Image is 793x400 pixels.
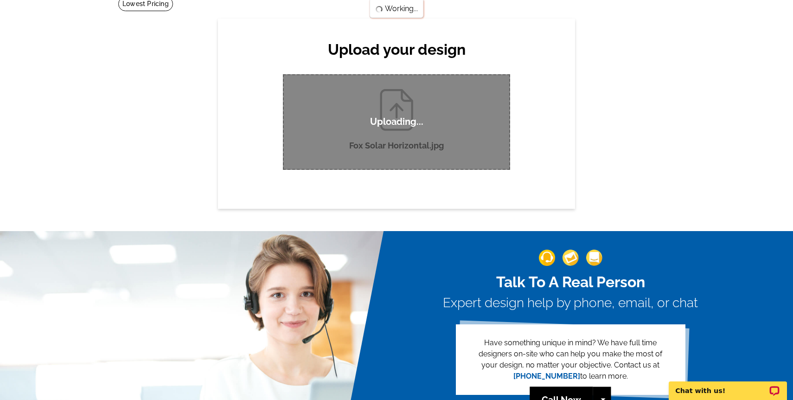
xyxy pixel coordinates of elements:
[443,273,698,291] h2: Talk To A Real Person
[563,250,579,266] img: support-img-2.png
[370,116,423,128] p: Uploading...
[663,371,793,400] iframe: LiveChat chat widget
[586,250,602,266] img: support-img-3_1.png
[513,372,580,381] a: [PHONE_NUMBER]
[539,250,555,266] img: support-img-1.png
[443,295,698,311] h3: Expert design help by phone, email, or chat
[274,41,519,58] h2: Upload your design
[376,6,383,13] img: loading...
[471,337,671,382] p: Have something unique in mind? We have full time designers on-site who can help you make the most...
